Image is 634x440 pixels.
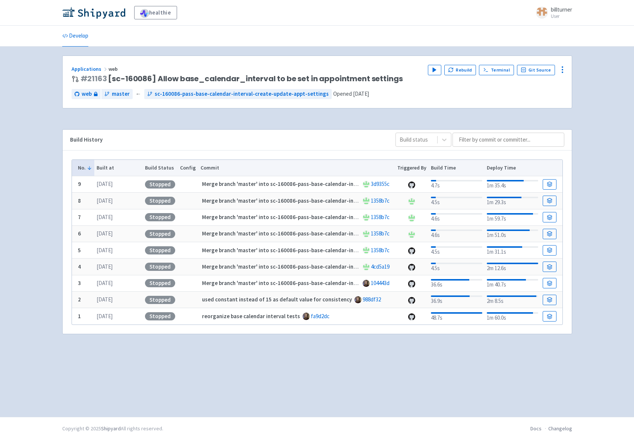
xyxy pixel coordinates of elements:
[431,228,482,240] div: 4.6s
[112,90,130,98] span: master
[62,425,163,433] div: Copyright © 2025 All rights reserved.
[428,65,441,75] button: Play
[333,90,369,97] span: Opened
[548,425,572,432] a: Changelog
[143,160,178,176] th: Build Status
[429,160,485,176] th: Build Time
[72,89,101,99] a: web
[97,279,113,287] time: [DATE]
[543,196,556,206] a: Build Details
[543,311,556,322] a: Build Details
[487,178,538,190] div: 1m 35.4s
[78,230,81,237] b: 6
[363,296,381,303] a: 988df32
[145,296,175,304] div: Stopped
[97,180,113,187] time: [DATE]
[78,263,81,270] b: 4
[431,278,482,289] div: 36.6s
[530,425,542,432] a: Docs
[431,212,482,223] div: 4.6s
[134,6,177,19] a: healthie
[551,14,572,19] small: User
[479,65,514,75] a: Terminal
[145,246,175,254] div: Stopped
[452,133,564,147] input: Filter by commit or committer...
[371,230,389,237] a: 1358b7c
[144,89,332,99] a: sc-160086-pass-base-calendar-interval-create-update-appt-settings
[81,75,403,83] span: [sc-160086] Allow base_calendar_interval to be set in appointment settings
[202,263,444,270] strong: Merge branch 'master' into sc-160086-pass-base-calendar-interval-create-update-appt-settings
[371,213,389,221] a: 1358b7c
[97,230,113,237] time: [DATE]
[202,313,300,320] strong: reorganize base calendar interval tests
[78,213,81,221] b: 7
[78,164,92,172] button: No.
[198,160,395,176] th: Commit
[62,26,88,47] a: Develop
[145,230,175,238] div: Stopped
[485,160,540,176] th: Deploy Time
[108,66,119,72] span: web
[202,180,444,187] strong: Merge branch 'master' into sc-160086-pass-base-calendar-interval-create-update-appt-settings
[101,89,133,99] a: master
[517,65,555,75] a: Git Source
[78,296,81,303] b: 2
[431,311,482,322] div: 48.7s
[94,160,143,176] th: Built at
[70,136,384,144] div: Build History
[431,245,482,256] div: 4.5s
[444,65,476,75] button: Rebuild
[62,7,125,19] img: Shipyard logo
[81,73,107,84] a: #21163
[202,213,444,221] strong: Merge branch 'master' into sc-160086-pass-base-calendar-interval-create-update-appt-settings
[97,247,113,254] time: [DATE]
[543,179,556,190] a: Build Details
[353,90,369,97] time: [DATE]
[371,247,389,254] a: 1358b7c
[371,263,389,270] a: 4cd5a19
[78,180,81,187] b: 9
[395,160,429,176] th: Triggered By
[371,180,389,187] a: 3d9355c
[97,197,113,204] time: [DATE]
[431,294,482,306] div: 36.9s
[487,294,538,306] div: 2m 8.5s
[487,278,538,289] div: 1m 40.7s
[487,261,538,273] div: 2m 12.6s
[202,230,444,237] strong: Merge branch 'master' into sc-160086-pass-base-calendar-interval-create-update-appt-settings
[145,197,175,205] div: Stopped
[145,263,175,271] div: Stopped
[311,313,329,320] a: fa9d2dc
[145,180,175,189] div: Stopped
[145,279,175,287] div: Stopped
[178,160,198,176] th: Config
[97,213,113,221] time: [DATE]
[551,6,572,13] span: billturner
[543,262,556,272] a: Build Details
[202,296,352,303] strong: used constant instead of 15 as default value for consistency
[371,197,389,204] a: 1358b7c
[202,279,444,287] strong: Merge branch 'master' into sc-160086-pass-base-calendar-interval-create-update-appt-settings
[487,212,538,223] div: 1m 59.7s
[371,279,389,287] a: 104443d
[543,295,556,305] a: Build Details
[543,278,556,288] a: Build Details
[145,213,175,221] div: Stopped
[97,313,113,320] time: [DATE]
[431,178,482,190] div: 4.7s
[543,212,556,222] a: Build Details
[532,7,572,19] a: billturner User
[487,228,538,240] div: 1m 51.0s
[136,90,141,98] span: ←
[82,90,92,98] span: web
[97,296,113,303] time: [DATE]
[72,66,108,72] a: Applications
[78,197,81,204] b: 8
[155,90,329,98] span: sc-160086-pass-base-calendar-interval-create-update-appt-settings
[431,261,482,273] div: 4.5s
[78,247,81,254] b: 5
[543,229,556,239] a: Build Details
[487,245,538,256] div: 1m 31.1s
[487,311,538,322] div: 1m 60.0s
[202,197,444,204] strong: Merge branch 'master' into sc-160086-pass-base-calendar-interval-create-update-appt-settings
